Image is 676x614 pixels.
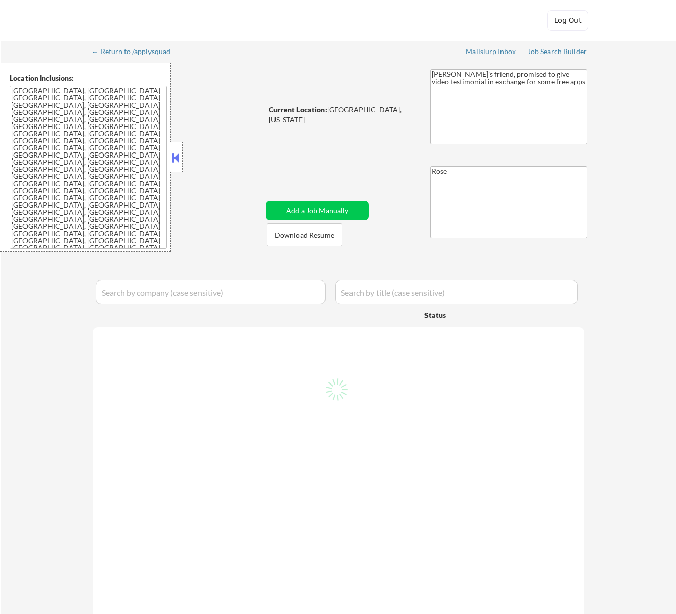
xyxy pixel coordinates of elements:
div: Mailslurp Inbox [466,48,517,55]
input: Search by title (case sensitive) [335,280,578,304]
a: ← Return to /applysquad [92,47,180,58]
a: Mailslurp Inbox [466,47,517,58]
div: Job Search Builder [528,48,587,55]
a: Job Search Builder [528,47,587,58]
button: Add a Job Manually [266,201,369,220]
div: [GEOGRAPHIC_DATA], [US_STATE] [269,105,413,124]
button: Download Resume [267,223,342,246]
button: Log Out [547,10,588,31]
strong: Current Location: [269,105,327,114]
div: ← Return to /applysquad [92,48,180,55]
div: Status [424,305,512,324]
input: Search by company (case sensitive) [96,280,326,304]
div: Location Inclusions: [10,73,167,83]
